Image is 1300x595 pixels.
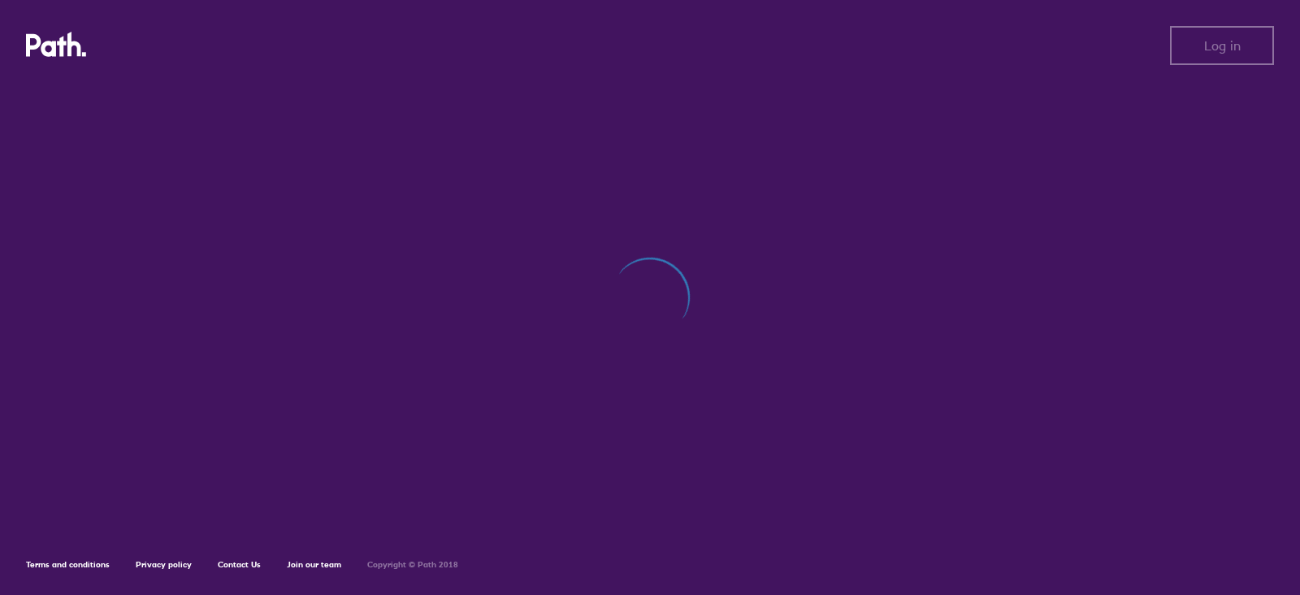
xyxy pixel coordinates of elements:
[287,559,341,570] a: Join our team
[367,560,458,570] h6: Copyright © Path 2018
[26,559,110,570] a: Terms and conditions
[218,559,261,570] a: Contact Us
[1204,38,1241,53] span: Log in
[1170,26,1274,65] button: Log in
[136,559,192,570] a: Privacy policy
